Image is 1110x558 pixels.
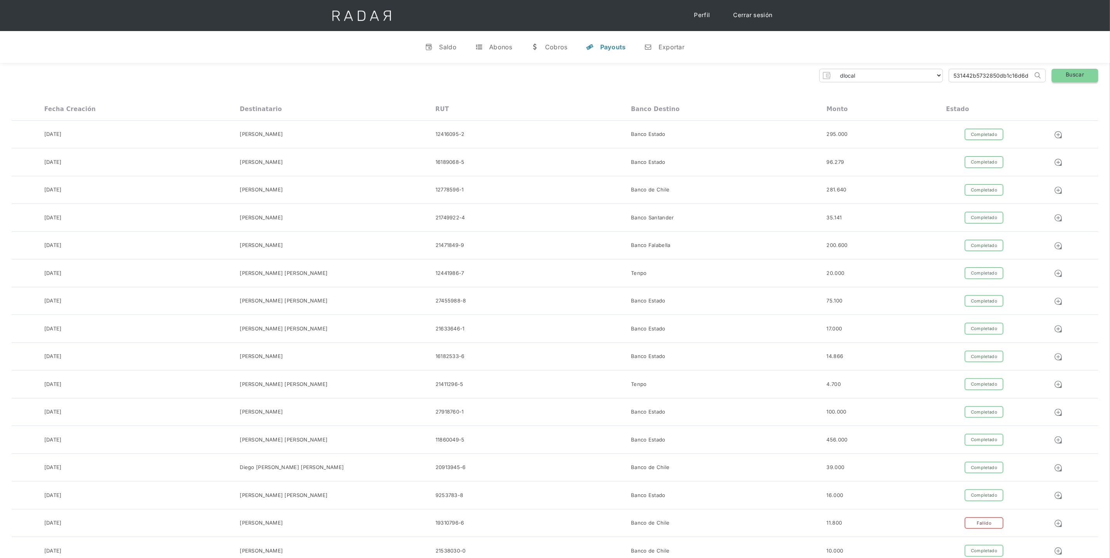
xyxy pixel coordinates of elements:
div: Completado [965,184,1004,196]
div: Banco Estado [631,408,666,416]
div: [PERSON_NAME] [240,130,283,138]
div: Completado [965,323,1004,335]
div: Banco de Chile [631,547,669,555]
div: [DATE] [44,186,62,194]
div: Cobros [545,43,568,51]
div: Banco Estado [631,353,666,360]
div: Completado [965,267,1004,279]
div: Tenpo [631,381,647,388]
div: [PERSON_NAME] [240,408,283,416]
div: Completado [965,156,1004,168]
div: [PERSON_NAME] [PERSON_NAME] [240,381,328,388]
div: 21471849-9 [436,242,464,249]
img: Detalle [1054,491,1063,500]
img: Detalle [1054,408,1063,417]
div: [PERSON_NAME] [PERSON_NAME] [240,297,328,305]
div: Completado [965,545,1004,557]
div: 21538030-0 [436,547,466,555]
a: Buscar [1052,69,1098,82]
div: 20913945-6 [436,464,466,471]
div: 75.100 [827,297,843,305]
div: [DATE] [44,269,62,277]
div: Exportar [659,43,685,51]
div: [DATE] [44,381,62,388]
div: Banco destino [631,106,680,113]
img: Detalle [1054,158,1063,167]
div: Banco Falabella [631,242,671,249]
div: Banco de Chile [631,519,669,527]
img: Detalle [1054,130,1063,139]
div: [DATE] [44,130,62,138]
div: Tenpo [631,269,647,277]
div: 27455988-8 [436,297,466,305]
img: Detalle [1054,269,1063,278]
div: Completado [965,434,1004,446]
div: Banco Estado [631,325,666,333]
div: [PERSON_NAME] [PERSON_NAME] [240,325,328,333]
div: [PERSON_NAME] [PERSON_NAME] [240,492,328,499]
div: 14.866 [827,353,843,360]
div: Completado [965,129,1004,141]
div: Banco de Chile [631,186,669,194]
div: RUT [436,106,449,113]
div: [PERSON_NAME] [240,186,283,194]
div: [DATE] [44,408,62,416]
div: 200.600 [827,242,848,249]
div: [DATE] [44,214,62,222]
img: Detalle [1054,325,1063,333]
div: [DATE] [44,464,62,471]
div: [DATE] [44,492,62,499]
div: 39.000 [827,464,845,471]
div: 456.000 [827,436,848,444]
div: [DATE] [44,325,62,333]
img: Detalle [1054,214,1063,222]
div: 21411296-5 [436,381,464,388]
div: Payouts [600,43,626,51]
div: Completado [965,462,1004,474]
div: [PERSON_NAME] [240,519,283,527]
form: Form [819,69,943,82]
div: Completado [965,240,1004,252]
div: Monto [827,106,848,113]
div: [DATE] [44,547,62,555]
div: [PERSON_NAME] [240,242,283,249]
div: [DATE] [44,158,62,166]
div: Banco de Chile [631,464,669,471]
img: Detalle [1054,519,1063,528]
div: t [475,43,483,51]
div: 281.640 [827,186,847,194]
div: [DATE] [44,519,62,527]
div: Saldo [439,43,457,51]
div: 17.000 [827,325,842,333]
div: Estado [946,106,969,113]
div: Completado [965,212,1004,224]
div: Completado [965,378,1004,390]
div: Banco Estado [631,492,666,499]
div: n [645,43,652,51]
img: Detalle [1054,547,1063,555]
div: [PERSON_NAME] [240,158,283,166]
div: 12416095-2 [436,130,465,138]
img: Detalle [1054,464,1063,472]
div: Abonos [489,43,512,51]
img: Detalle [1054,297,1063,306]
a: Cerrar sesión [726,8,781,23]
div: 16189068-5 [436,158,465,166]
div: w [531,43,539,51]
div: 11860049-5 [436,436,465,444]
div: 20.000 [827,269,845,277]
div: Banco Estado [631,436,666,444]
div: 21749922-4 [436,214,465,222]
div: Completado [965,351,1004,363]
div: 35.141 [827,214,842,222]
img: Detalle [1054,186,1063,195]
img: Detalle [1054,353,1063,361]
div: Fallido [965,517,1004,529]
div: 9253783-8 [436,492,464,499]
div: [DATE] [44,297,62,305]
a: Perfil [687,8,718,23]
img: Detalle [1054,436,1063,444]
div: [PERSON_NAME] [PERSON_NAME] [240,269,328,277]
div: [DATE] [44,436,62,444]
div: [PERSON_NAME] [PERSON_NAME] [240,436,328,444]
